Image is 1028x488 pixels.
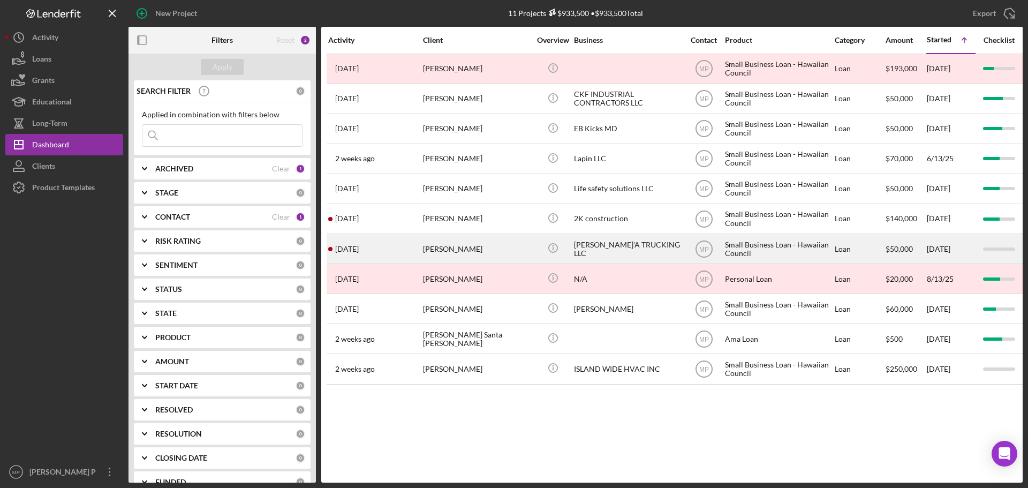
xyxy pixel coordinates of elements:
div: [PERSON_NAME] [423,205,530,233]
div: Small Business Loan - Hawaiian Council [725,355,832,383]
div: Ama Loan [725,325,832,353]
div: Product Templates [32,177,95,201]
div: 0 [296,357,305,366]
div: 0 [296,260,305,270]
time: 2025-09-19 03:02 [335,365,375,373]
div: Small Business Loan - Hawaiian Council [725,115,832,143]
div: 2K construction [574,205,681,233]
b: AMOUNT [155,357,189,366]
div: N/A [574,265,681,293]
div: EB Kicks MD [574,115,681,143]
div: Activity [32,27,58,51]
div: Apply [213,59,232,75]
div: 0 [296,453,305,463]
span: $250,000 [886,364,917,373]
div: Grants [32,70,55,94]
div: 2 [300,35,311,46]
button: Clients [5,155,123,177]
time: 2025-08-09 03:32 [335,124,359,133]
b: CLOSING DATE [155,454,207,462]
div: CKF INDUSTRIAL CONTRACTORS LLC [574,85,681,113]
div: [PERSON_NAME] [423,175,530,203]
div: Lapin LLC [574,145,681,173]
time: 2025-09-18 23:13 [335,335,375,343]
a: Product Templates [5,177,123,198]
button: Apply [201,59,244,75]
div: [DATE] [927,295,975,323]
div: [DATE] [927,85,975,113]
div: [DATE] [927,205,975,233]
b: PRODUCT [155,333,191,342]
b: START DATE [155,381,198,390]
div: [PERSON_NAME] [423,145,530,173]
div: [PERSON_NAME] [423,295,530,323]
button: Educational [5,91,123,112]
div: Loan [835,235,885,263]
div: Product [725,36,832,44]
b: ARCHIVED [155,164,193,173]
div: [DATE] [927,115,975,143]
div: Loan [835,55,885,83]
b: CONTACT [155,213,190,221]
div: Clear [272,213,290,221]
div: Dashboard [32,134,69,158]
div: 6/13/25 [927,145,975,173]
span: $60,000 [886,304,913,313]
time: 2025-09-06 01:34 [335,94,359,103]
text: MP [699,275,709,283]
div: 11 Projects • $933,500 Total [508,9,643,18]
div: Long-Term [32,112,67,137]
div: Started [927,35,951,44]
div: Client [423,36,530,44]
text: MP [699,155,709,163]
div: [DATE] [927,235,975,263]
div: Small Business Loan - Hawaiian Council [725,85,832,113]
time: 2025-08-26 02:09 [335,184,359,193]
b: STATUS [155,285,182,294]
div: 0 [296,405,305,415]
text: MP [699,215,709,223]
b: STATE [155,309,177,318]
div: Loans [32,48,51,72]
div: Amount [886,36,926,44]
div: Export [973,3,996,24]
div: [PERSON_NAME] [574,295,681,323]
div: [PERSON_NAME] Santa [PERSON_NAME] [423,325,530,353]
div: Loan [835,355,885,383]
div: [PERSON_NAME] P [27,461,96,485]
a: Loans [5,48,123,70]
div: Personal Loan [725,265,832,293]
div: Loan [835,205,885,233]
time: 2025-09-17 08:38 [335,154,375,163]
b: FUNDED [155,478,186,486]
time: 2025-09-03 03:41 [335,305,359,313]
button: Activity [5,27,123,48]
div: Small Business Loan - Hawaiian Council [725,55,832,83]
div: [DATE] [927,55,975,83]
div: Activity [328,36,422,44]
button: Long-Term [5,112,123,134]
div: [PERSON_NAME] [423,55,530,83]
text: MP [699,366,709,373]
div: Contact [684,36,724,44]
time: 2025-09-26 22:29 [335,214,359,223]
time: 2025-09-22 22:56 [335,245,359,253]
div: Educational [32,91,72,115]
text: MP [699,95,709,103]
div: Loan [835,265,885,293]
text: MP [699,305,709,313]
div: [PERSON_NAME]'A TRUCKING LLC [574,235,681,263]
text: MP [699,185,709,193]
text: MP [699,65,709,73]
div: Clients [32,155,55,179]
div: ISLAND WIDE HVAC INC [574,355,681,383]
button: Export [962,3,1023,24]
div: Loan [835,115,885,143]
div: Clear [272,164,290,173]
div: Small Business Loan - Hawaiian Council [725,175,832,203]
button: Grants [5,70,123,91]
div: Reset [276,36,294,44]
div: $500 [886,325,926,353]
